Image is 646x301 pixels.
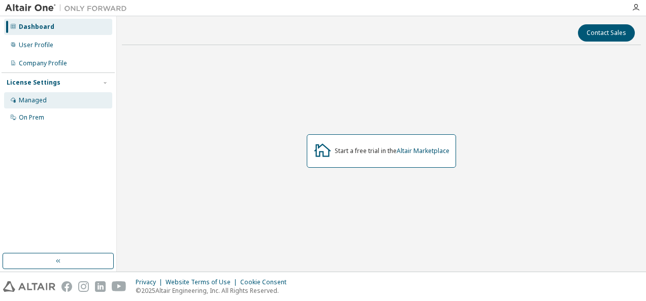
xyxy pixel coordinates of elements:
[61,281,72,292] img: facebook.svg
[19,23,54,31] div: Dashboard
[397,146,449,155] a: Altair Marketplace
[19,96,47,104] div: Managed
[136,278,166,286] div: Privacy
[19,114,44,122] div: On Prem
[335,147,449,155] div: Start a free trial in the
[5,3,132,13] img: Altair One
[3,281,55,292] img: altair_logo.svg
[578,24,635,42] button: Contact Sales
[7,79,60,87] div: License Settings
[240,278,293,286] div: Cookie Consent
[19,59,67,67] div: Company Profile
[136,286,293,295] p: © 2025 Altair Engineering, Inc. All Rights Reserved.
[166,278,240,286] div: Website Terms of Use
[95,281,106,292] img: linkedin.svg
[78,281,89,292] img: instagram.svg
[19,41,53,49] div: User Profile
[112,281,126,292] img: youtube.svg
